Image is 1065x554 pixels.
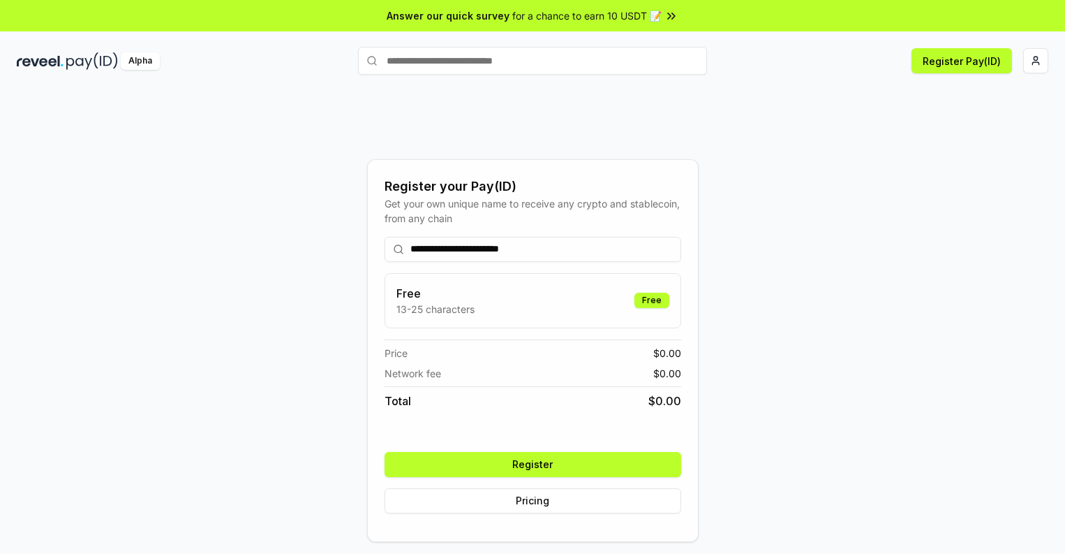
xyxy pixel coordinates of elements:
[385,196,681,226] div: Get your own unique name to receive any crypto and stablecoin, from any chain
[385,366,441,381] span: Network fee
[387,8,509,23] span: Answer our quick survey
[648,393,681,409] span: $ 0.00
[396,285,475,302] h3: Free
[385,346,408,360] span: Price
[66,52,118,70] img: pay_id
[634,293,669,308] div: Free
[911,48,1012,73] button: Register Pay(ID)
[653,366,681,381] span: $ 0.00
[121,52,160,70] div: Alpha
[385,488,681,513] button: Pricing
[396,302,475,316] p: 13-25 characters
[385,452,681,477] button: Register
[653,346,681,360] span: $ 0.00
[385,177,681,196] div: Register your Pay(ID)
[512,8,662,23] span: for a chance to earn 10 USDT 📝
[17,52,64,70] img: reveel_dark
[385,393,411,409] span: Total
